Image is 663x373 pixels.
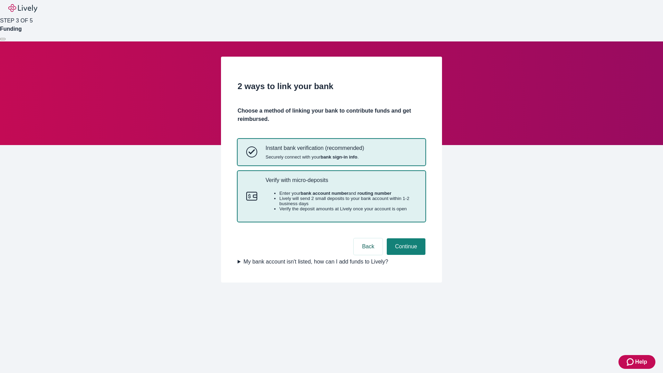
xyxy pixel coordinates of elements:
li: Lively will send 2 small deposits to your bank account within 1-2 business days [279,196,417,206]
button: Continue [387,238,425,255]
img: Lively [8,4,37,12]
p: Instant bank verification (recommended) [266,145,364,151]
span: Help [635,358,647,366]
button: Back [354,238,383,255]
li: Verify the deposit amounts at Lively once your account is open [279,206,417,211]
strong: bank sign-in info [320,154,357,160]
strong: routing number [357,191,391,196]
button: Zendesk support iconHelp [618,355,655,369]
button: Micro-depositsVerify with micro-depositsEnter yourbank account numberand routing numberLively wil... [238,171,425,222]
svg: Instant bank verification [246,146,257,157]
button: Instant bank verificationInstant bank verification (recommended)Securely connect with yourbank si... [238,139,425,165]
p: Verify with micro-deposits [266,177,417,183]
li: Enter your and [279,191,417,196]
span: Securely connect with your . [266,154,364,160]
svg: Micro-deposits [246,191,257,202]
summary: My bank account isn't listed, how can I add funds to Lively? [238,258,425,266]
h4: Choose a method of linking your bank to contribute funds and get reimbursed. [238,107,425,123]
h2: 2 ways to link your bank [238,80,425,93]
svg: Zendesk support icon [627,358,635,366]
strong: bank account number [301,191,349,196]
